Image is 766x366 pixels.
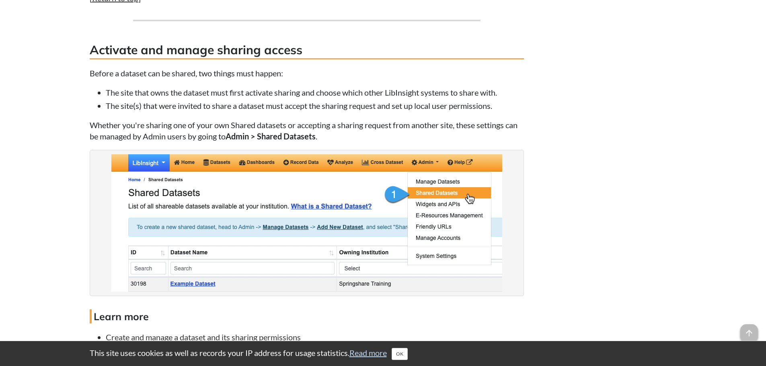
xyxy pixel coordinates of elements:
p: Before a dataset can be shared, two things must happen: [90,67,524,79]
li: Learn how to share your dataset, making it available to all LibInsight Full systems or only selec... [106,331,524,354]
div: This site uses cookies as well as records your IP address for usage statistics. [82,347,685,360]
button: Close [392,348,408,360]
a: Read more [349,348,387,358]
h3: Activate and manage sharing access [90,41,524,59]
a: Create and manage a dataset and its sharing permissions [106,332,301,342]
li: The site(s) that were invited to share a dataset must accept the sharing request and set up local... [106,100,524,111]
strong: Admin > Shared Datasets [226,131,316,141]
h4: Learn more [90,309,524,323]
li: The site that owns the dataset must first activate sharing and choose which other LibInsight syst... [106,87,524,98]
span: arrow_upward [740,324,758,342]
a: arrow_upward [740,325,758,335]
img: Navigating to the Shared Datasets page [111,154,502,292]
p: Whether you're sharing one of your own Shared datasets or accepting a sharing request from anothe... [90,119,524,142]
